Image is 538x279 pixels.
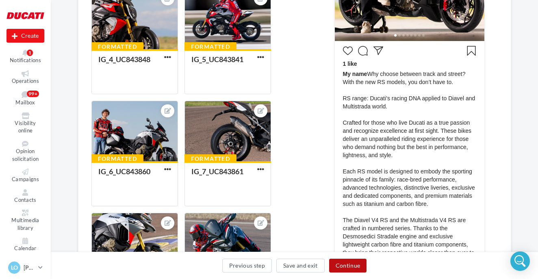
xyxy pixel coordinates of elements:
[343,60,476,70] div: 1 like
[14,197,37,203] span: Contacts
[222,259,272,273] button: Previous step
[12,78,39,84] span: Operations
[510,251,530,271] div: Open Intercom Messenger
[12,176,39,182] span: Campaigns
[466,46,476,56] svg: Enregistrer
[7,188,44,205] a: Contacts
[343,71,367,77] span: My name
[184,42,237,51] div: Formatted
[98,167,150,176] div: IG_6_UC843860
[7,167,44,184] a: Campaigns
[191,55,243,64] div: IG_5_UC843841
[98,55,150,64] div: IG_4_UC843848
[15,99,35,106] span: Mailbox
[14,245,37,252] span: Calendar
[11,264,18,272] span: LO
[358,46,368,56] svg: Commenter
[24,264,35,272] p: [PERSON_NAME]
[373,46,383,56] svg: Partager la publication
[91,154,144,163] div: Formatted
[11,217,39,231] span: Multimedia library
[7,29,44,43] button: Create
[10,57,41,63] span: Notifications
[91,42,144,51] div: Formatted
[7,69,44,86] a: Operations
[7,236,44,253] a: Calendar
[15,120,36,134] span: Visibility online
[7,260,44,275] a: LO [PERSON_NAME]
[7,139,44,164] a: Opinion solicitation
[276,259,325,273] button: Save and exit
[12,148,39,162] span: Opinion solicitation
[27,50,33,56] div: 1
[329,259,367,273] button: Continue
[191,167,243,176] div: IG_7_UC843861
[7,29,44,43] div: New campaign
[343,46,353,56] svg: J’aime
[7,48,44,65] button: Notifications 1
[184,154,237,163] div: Formatted
[7,89,44,108] a: Mailbox99+
[7,208,44,233] a: Multimedia library
[7,111,44,136] a: Visibility online
[27,91,39,97] div: 99+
